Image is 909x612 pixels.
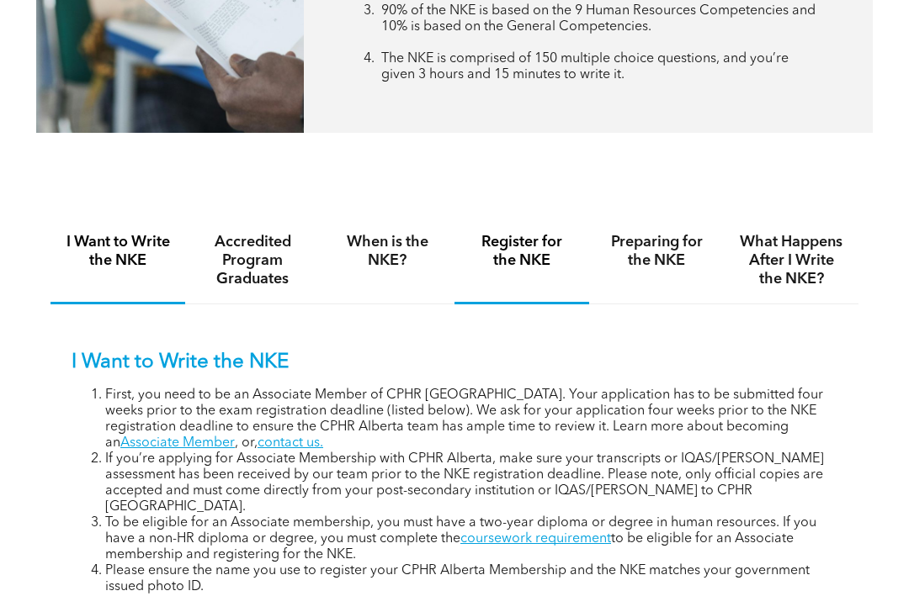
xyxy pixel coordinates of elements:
h4: I Want to Write the NKE [66,233,170,270]
a: Associate Member [120,436,235,450]
h4: Register for the NKE [470,233,574,270]
li: First, you need to be an Associate Member of CPHR [GEOGRAPHIC_DATA]. Your application has to be s... [105,388,837,451]
h4: What Happens After I Write the NKE? [739,233,843,288]
li: Please ensure the name you use to register your CPHR Alberta Membership and the NKE matches your ... [105,563,837,595]
p: I Want to Write the NKE [72,351,837,375]
span: The NKE is comprised of 150 multiple choice questions, and you’re given 3 hours and 15 minutes to... [381,52,789,82]
h4: When is the NKE? [335,233,439,270]
li: If you’re applying for Associate Membership with CPHR Alberta, make sure your transcripts or IQAS... [105,451,837,515]
h4: Accredited Program Graduates [200,233,305,288]
a: coursework requirement [460,532,611,546]
h4: Preparing for the NKE [604,233,709,270]
span: 90% of the NKE is based on the 9 Human Resources Competencies and 10% is based on the General Com... [381,4,816,34]
a: contact us. [258,436,323,450]
li: To be eligible for an Associate membership, you must have a two-year diploma or degree in human r... [105,515,837,563]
